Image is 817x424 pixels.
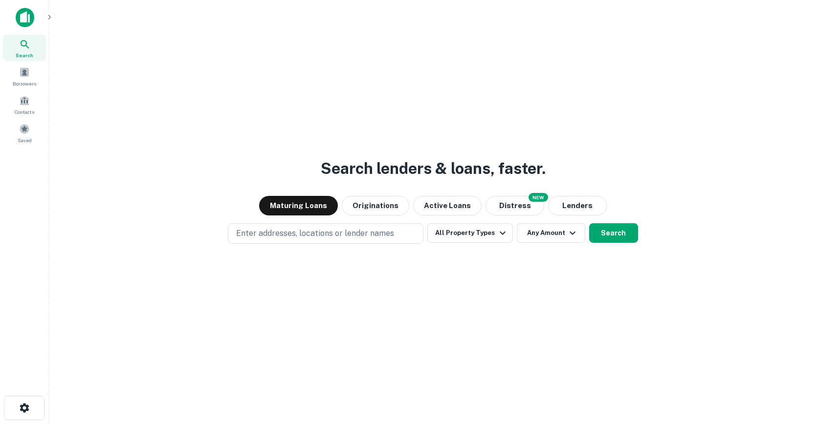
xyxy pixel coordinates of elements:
[236,228,394,239] p: Enter addresses, locations or lender names
[3,63,46,89] a: Borrowers
[321,157,546,180] h3: Search lenders & loans, faster.
[3,120,46,146] a: Saved
[486,196,544,215] button: Search distressed loans with lien and other non-mortgage details.
[413,196,482,215] button: Active Loans
[259,196,338,215] button: Maturing Loans
[342,196,409,215] button: Originations
[589,223,638,243] button: Search
[16,51,33,59] span: Search
[3,91,46,118] a: Contacts
[13,80,36,87] span: Borrowers
[15,108,34,116] span: Contacts
[548,196,607,215] button: Lenders
[18,136,32,144] span: Saved
[427,223,512,243] button: All Property Types
[529,193,548,202] div: NEW
[768,315,817,361] iframe: Chat Widget
[3,35,46,61] a: Search
[228,223,423,244] button: Enter addresses, locations or lender names
[517,223,585,243] button: Any Amount
[16,8,34,27] img: capitalize-icon.png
